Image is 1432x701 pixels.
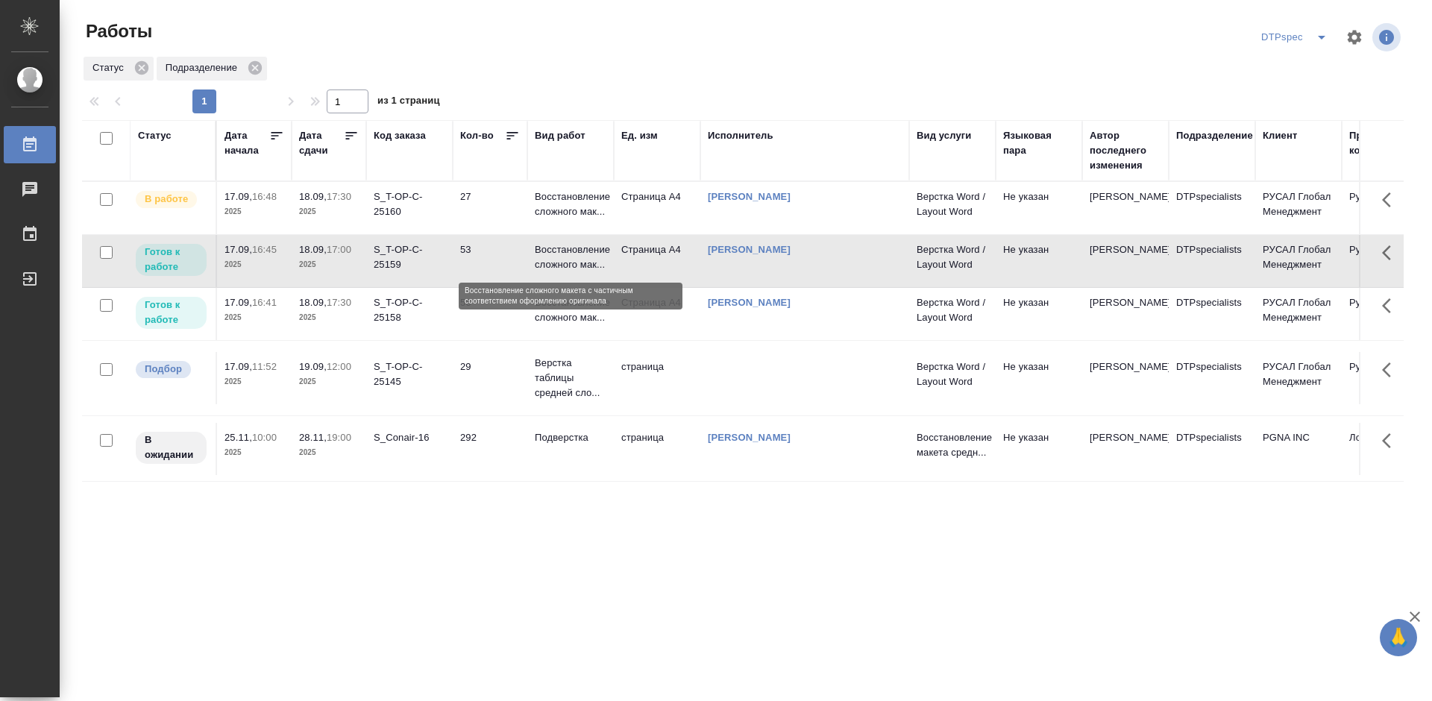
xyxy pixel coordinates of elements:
[1090,128,1161,173] div: Автор последнего изменения
[252,244,277,255] p: 16:45
[134,189,208,210] div: Исполнитель выполняет работу
[996,423,1082,475] td: Не указан
[708,244,791,255] a: [PERSON_NAME]
[224,361,252,372] p: 17.09,
[535,356,606,400] p: Верстка таблицы средней сло...
[166,60,242,75] p: Подразделение
[327,297,351,308] p: 17:30
[996,288,1082,340] td: Не указан
[1373,288,1409,324] button: Здесь прячутся важные кнопки
[1003,128,1075,158] div: Языковая пара
[224,297,252,308] p: 17.09,
[1263,430,1334,445] p: PGNA INC
[145,298,198,327] p: Готов к работе
[299,445,359,460] p: 2025
[1342,423,1428,475] td: Локализация
[453,288,527,340] td: 56
[1380,619,1417,656] button: 🙏
[157,57,267,81] div: Подразделение
[460,128,494,143] div: Кол-во
[134,430,208,465] div: Исполнитель назначен, приступать к работе пока рано
[1082,352,1169,404] td: [PERSON_NAME]
[1082,235,1169,287] td: [PERSON_NAME]
[453,182,527,234] td: 27
[224,204,284,219] p: 2025
[453,352,527,404] td: 29
[252,297,277,308] p: 16:41
[996,352,1082,404] td: Не указан
[299,128,344,158] div: Дата сдачи
[917,359,988,389] p: Верстка Word / Layout Word
[1373,182,1409,218] button: Здесь прячутся важные кнопки
[917,128,972,143] div: Вид услуги
[1263,128,1297,143] div: Клиент
[224,244,252,255] p: 17.09,
[299,310,359,325] p: 2025
[92,60,129,75] p: Статус
[1169,288,1255,340] td: DTPspecialists
[224,374,284,389] p: 2025
[1169,352,1255,404] td: DTPspecialists
[1169,423,1255,475] td: DTPspecialists
[134,359,208,380] div: Можно подбирать исполнителей
[327,244,351,255] p: 17:00
[299,432,327,443] p: 28.11,
[145,192,188,207] p: В работе
[1342,182,1428,234] td: Русал
[1372,23,1404,51] span: Посмотреть информацию
[1342,352,1428,404] td: Русал
[708,432,791,443] a: [PERSON_NAME]
[1373,235,1409,271] button: Здесь прячутся важные кнопки
[299,244,327,255] p: 18.09,
[535,242,606,272] p: Восстановление сложного мак...
[145,433,198,462] p: В ожидании
[917,242,988,272] p: Верстка Word / Layout Word
[1169,235,1255,287] td: DTPspecialists
[708,297,791,308] a: [PERSON_NAME]
[299,361,327,372] p: 19.09,
[917,430,988,460] p: Восстановление макета средн...
[535,430,606,445] p: Подверстка
[614,352,700,404] td: страница
[1386,622,1411,653] span: 🙏
[535,128,585,143] div: Вид работ
[224,432,252,443] p: 25.11,
[1082,423,1169,475] td: [PERSON_NAME]
[138,128,172,143] div: Статус
[708,191,791,202] a: [PERSON_NAME]
[1373,352,1409,388] button: Здесь прячутся важные кнопки
[252,432,277,443] p: 10:00
[377,92,440,113] span: из 1 страниц
[82,19,152,43] span: Работы
[535,189,606,219] p: Восстановление сложного мак...
[252,361,277,372] p: 11:52
[224,445,284,460] p: 2025
[1263,242,1334,272] p: РУСАЛ Глобал Менеджмент
[996,182,1082,234] td: Не указан
[1263,359,1334,389] p: РУСАЛ Глобал Менеджмент
[1337,19,1372,55] span: Настроить таблицу
[299,374,359,389] p: 2025
[621,128,658,143] div: Ед. изм
[84,57,154,81] div: Статус
[374,189,445,219] div: S_T-OP-C-25160
[1342,235,1428,287] td: Русал
[374,242,445,272] div: S_T-OP-C-25159
[614,288,700,340] td: Страница А4
[1169,182,1255,234] td: DTPspecialists
[327,361,351,372] p: 12:00
[145,245,198,274] p: Готов к работе
[374,295,445,325] div: S_T-OP-C-25158
[1342,288,1428,340] td: Русал
[453,235,527,287] td: 53
[708,128,773,143] div: Исполнитель
[299,297,327,308] p: 18.09,
[327,432,351,443] p: 19:00
[1257,25,1337,49] div: split button
[453,423,527,475] td: 292
[1263,295,1334,325] p: РУСАЛ Глобал Менеджмент
[917,295,988,325] p: Верстка Word / Layout Word
[614,423,700,475] td: страница
[134,242,208,277] div: Исполнитель может приступить к работе
[374,430,445,445] div: S_Conair-16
